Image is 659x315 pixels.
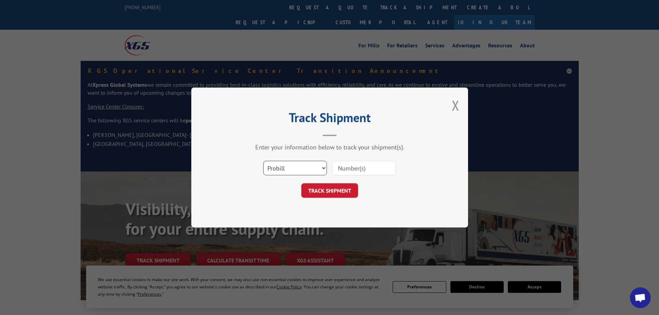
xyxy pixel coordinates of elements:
[226,143,433,151] div: Enter your information below to track your shipment(s).
[332,161,396,175] input: Number(s)
[630,287,651,308] a: Open chat
[226,113,433,126] h2: Track Shipment
[301,183,358,198] button: TRACK SHIPMENT
[452,96,459,114] button: Close modal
